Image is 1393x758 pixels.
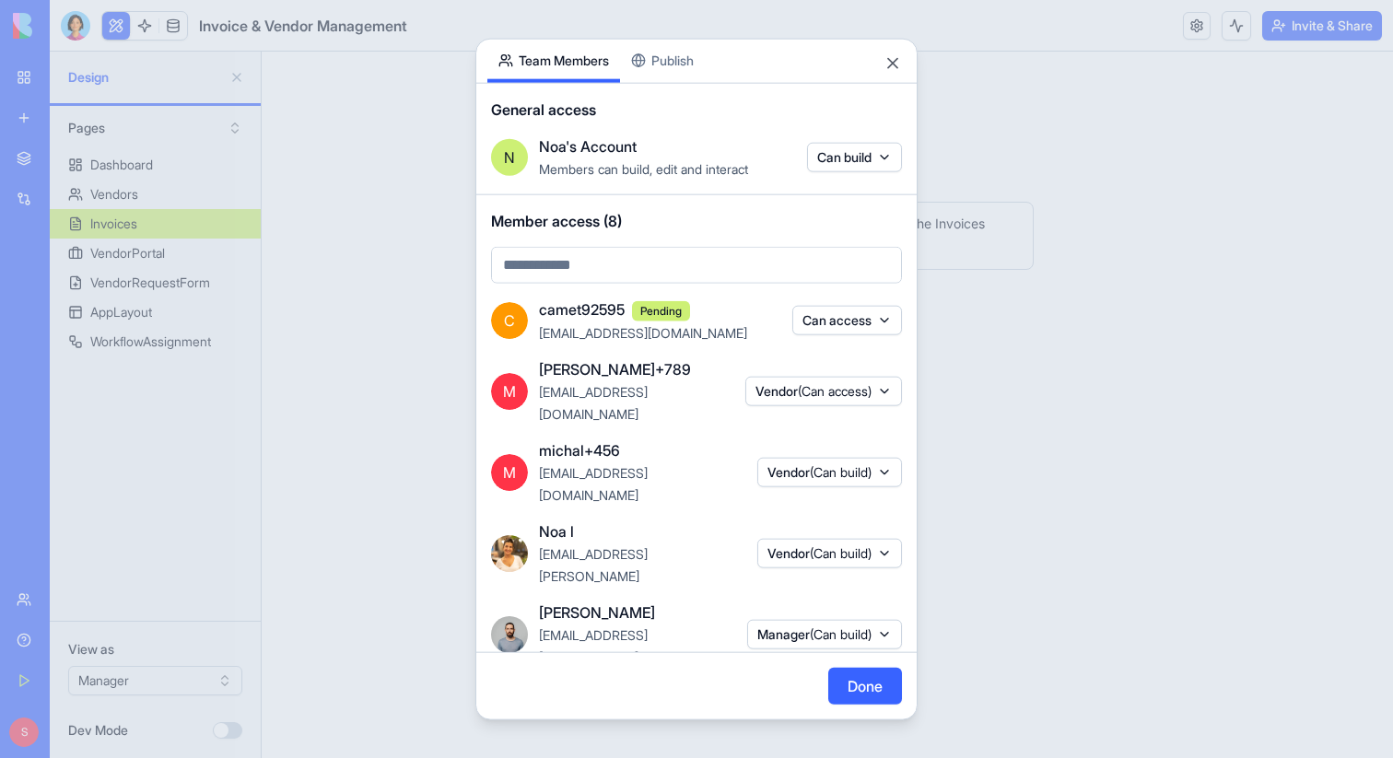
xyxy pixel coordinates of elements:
span: [EMAIL_ADDRESS][DOMAIN_NAME] [539,383,648,421]
img: image_123650291_bsq8ao.jpg [491,615,528,652]
span: M [491,453,528,490]
span: [EMAIL_ADDRESS][DOMAIN_NAME] [539,324,747,340]
span: Pending [632,300,690,321]
button: Vendor(Can access) [745,376,902,405]
span: Noa l [539,519,574,542]
span: (Can build) [810,625,872,641]
span: Vendor [767,462,872,481]
span: (Can build) [810,463,872,479]
span: [PERSON_NAME]+789 [539,357,691,379]
span: [EMAIL_ADDRESS][DOMAIN_NAME] [539,626,648,664]
span: [EMAIL_ADDRESS][DOMAIN_NAME] [539,464,648,502]
img: ACg8ocLP71bGMPoSx8tEcCIp96STZZxyWdJvXnmaS-SsFXObfGp4SHQ=s96-c [491,534,528,571]
span: [EMAIL_ADDRESS][PERSON_NAME] [539,545,648,583]
div: Access denied. Only Managers can view the Invoices page. [375,163,756,200]
button: Team Members [487,39,620,82]
span: Vendor [755,381,872,400]
span: General access [491,98,902,120]
button: Manager(Can build) [747,619,902,648]
span: Member access (8) [491,209,902,231]
span: Noa's Account [539,134,637,157]
span: (Can access) [798,382,872,398]
span: Members can build, edit and interact [539,160,748,176]
span: Manager [757,624,872,643]
span: Vendor [767,543,872,562]
button: Can build [807,142,902,171]
button: Vendor(Can build) [757,538,902,567]
button: Done [828,668,902,705]
span: michal+456 [539,438,620,461]
button: Can access [792,306,902,335]
span: C [491,302,528,339]
span: M [491,372,528,409]
button: Publish [620,39,705,82]
span: camet92595 [539,298,625,321]
span: (Can build) [810,544,872,560]
button: Vendor(Can build) [757,457,902,486]
span: N [504,146,515,168]
span: [PERSON_NAME] [539,601,655,623]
